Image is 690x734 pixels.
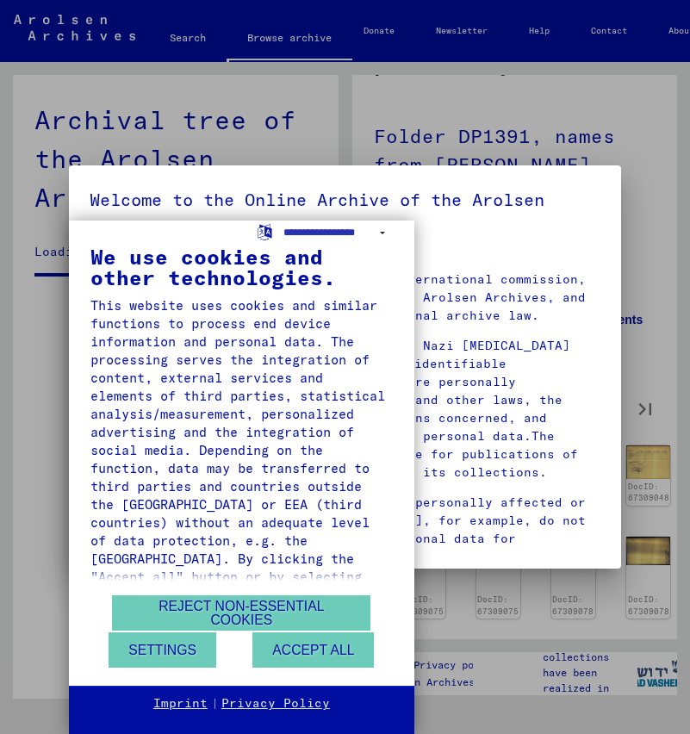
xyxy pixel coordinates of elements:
a: Imprint [153,695,208,712]
button: Settings [109,632,216,668]
div: We use cookies and other technologies. [90,246,393,288]
button: Reject non-essential cookies [112,595,370,631]
a: Privacy Policy [221,695,330,712]
div: This website uses cookies and similar functions to process end device information and personal da... [90,296,393,694]
button: Accept all [252,632,374,668]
